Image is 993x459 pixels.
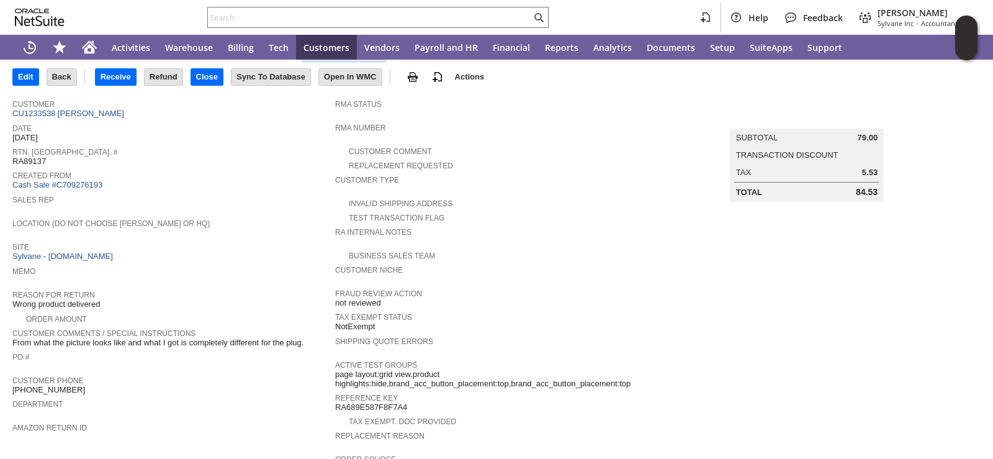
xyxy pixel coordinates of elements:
span: page layout:grid view,product highlights:hide,brand_acc_button_placement:top,brand_acc_button_pla... [335,370,652,389]
span: Payroll and HR [415,42,478,53]
a: Site [12,243,29,252]
a: Customer Comments / Special Instructions [12,329,195,338]
a: Payroll and HR [407,35,485,60]
a: Shipping Quote Errors [335,337,433,346]
a: Sylvane - [DOMAIN_NAME] [12,252,116,261]
a: Recent Records [15,35,45,60]
input: Close [191,69,223,85]
a: RMA Number [335,124,385,132]
svg: logo [15,9,65,26]
a: Customers [296,35,357,60]
span: Reports [545,42,578,53]
input: Refund [145,69,182,85]
a: Reference Key [335,394,398,402]
a: Analytics [586,35,639,60]
span: NotExempt [335,322,375,332]
span: SuiteApps [750,42,793,53]
img: print.svg [405,70,420,84]
span: Financial [493,42,530,53]
span: [PHONE_NUMBER] [12,385,85,395]
a: Reports [537,35,586,60]
span: not reviewed [335,298,381,308]
span: Customers [303,42,349,53]
span: [PERSON_NAME] [878,7,971,19]
span: Accountant (F1) [921,19,971,28]
a: Billing [220,35,261,60]
svg: Shortcuts [52,40,67,55]
span: RA89137 [12,157,46,166]
a: Setup [703,35,742,60]
a: Active Test Groups [335,361,417,370]
a: Department [12,400,63,409]
a: Test Transaction Flag [349,214,444,222]
span: Setup [710,42,735,53]
a: Replacement Requested [349,161,453,170]
span: [DATE] [12,133,38,143]
span: Billing [228,42,254,53]
a: Transaction Discount [736,150,838,160]
a: Total [736,188,762,197]
svg: Home [82,40,97,55]
a: Replacement reason [335,432,425,440]
span: 79.00 [858,133,878,143]
svg: Search [531,10,546,25]
a: Amazon Return ID [12,424,87,432]
span: Analytics [593,42,632,53]
a: Support [800,35,850,60]
input: Edit [13,69,38,85]
span: Oracle Guided Learning Widget. To move around, please hold and drag [955,39,977,61]
span: Tech [269,42,289,53]
a: Tax [736,168,751,177]
a: Actions [450,72,490,81]
span: Vendors [364,42,400,53]
a: Invalid Shipping Address [349,199,452,208]
a: Sales Rep [12,196,54,204]
caption: Summary [730,109,884,129]
a: RMA Status [335,100,382,109]
a: Customer Type [335,176,399,184]
span: Warehouse [165,42,213,53]
a: Customer Niche [335,266,403,275]
span: Activities [112,42,150,53]
a: Customer [12,100,55,109]
span: 84.53 [856,187,878,198]
span: - [916,19,919,28]
span: Feedback [803,12,843,24]
input: Sync To Database [231,69,310,85]
a: Warehouse [158,35,220,60]
span: RA689E587F8F7A4 [335,402,407,412]
a: Subtotal [736,133,778,142]
a: Financial [485,35,537,60]
a: Business Sales Team [349,252,435,260]
a: Activities [104,35,158,60]
a: Tech [261,35,296,60]
a: PO # [12,353,29,361]
a: Home [74,35,104,60]
a: Reason For Return [12,291,95,299]
a: CU1233538 [PERSON_NAME] [12,109,127,118]
a: Cash Sale #C709276193 [12,180,102,189]
span: 5.53 [862,168,878,178]
a: Customer Comment [349,147,432,156]
a: Order Amount [26,315,87,324]
span: Support [807,42,842,53]
a: Location (Do Not Choose [PERSON_NAME] or HQ) [12,219,210,228]
a: Fraud Review Action [335,289,422,298]
div: Shortcuts [45,35,74,60]
span: Wrong product delivered [12,299,100,309]
input: Receive [96,69,136,85]
span: Help [748,12,768,24]
span: From what the picture looks like and what I got is completely different for the plug. [12,338,303,348]
input: Search [208,10,531,25]
a: Memo [12,267,35,276]
a: Rtn. [GEOGRAPHIC_DATA]. # [12,148,117,157]
a: Customer Phone [12,376,83,385]
a: Created From [12,171,71,180]
a: Date [12,124,32,133]
input: Open In WMC [319,69,382,85]
img: add-record.svg [430,70,445,84]
a: SuiteApps [742,35,800,60]
svg: Recent Records [22,40,37,55]
iframe: Click here to launch Oracle Guided Learning Help Panel [955,16,977,60]
a: Vendors [357,35,407,60]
